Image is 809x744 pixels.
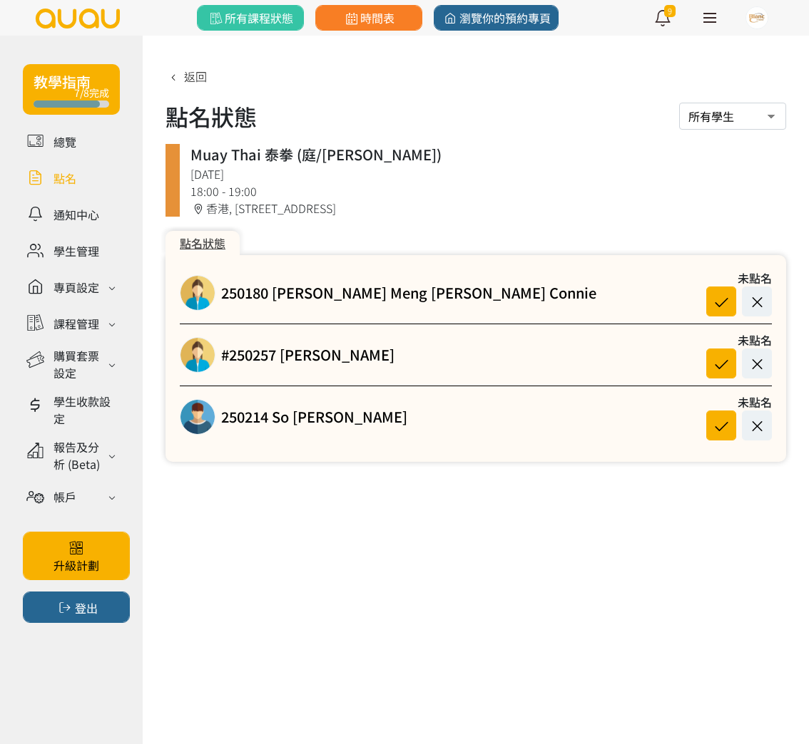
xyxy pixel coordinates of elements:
div: 未點名 [693,393,772,410]
div: 18:00 - 19:00 [190,182,775,200]
div: [DATE] [190,165,775,182]
span: 時間表 [342,9,395,26]
span: 瀏覽你的預約專頁 [442,9,551,26]
a: 返回 [166,68,207,85]
a: 250180 [PERSON_NAME] Meng [PERSON_NAME] Connie [221,282,596,304]
span: 9 [664,5,676,17]
div: Muay Thai 泰拳 (庭/[PERSON_NAME]) [190,144,775,165]
a: 時間表 [315,5,422,31]
a: #250257 [PERSON_NAME] [221,344,395,366]
div: 點名狀態 [166,231,240,255]
span: 返回 [184,68,207,85]
div: 報告及分析 (Beta) [54,438,104,472]
div: 購買套票設定 [54,347,104,381]
h1: 點名狀態 [166,99,257,133]
a: 所有課程狀態 [197,5,304,31]
div: 專頁設定 [54,279,99,296]
a: 250214 So [PERSON_NAME] [221,406,407,428]
a: 瀏覽你的預約專頁 [434,5,559,31]
a: 升級計劃 [23,532,130,580]
img: logo.svg [34,9,121,29]
span: 所有課程狀態 [207,9,293,26]
div: 未點名 [693,331,772,348]
div: 香港, [STREET_ADDRESS] [190,200,775,217]
button: 登出 [23,591,130,623]
div: 帳戶 [54,488,76,505]
div: 未點名 [693,269,772,286]
div: 課程管理 [54,315,99,332]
